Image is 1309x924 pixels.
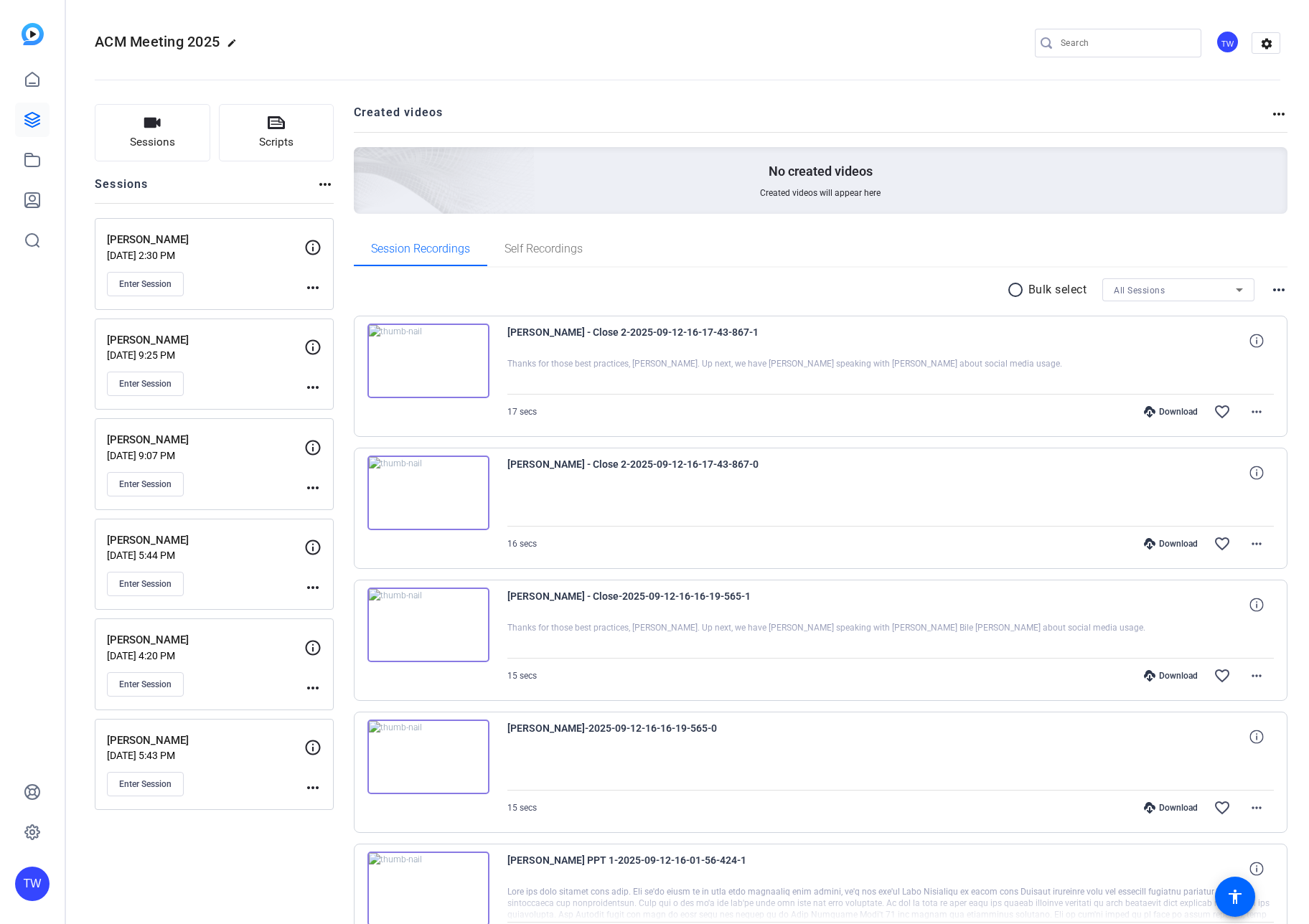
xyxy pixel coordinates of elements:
span: Scripts [259,134,294,151]
img: blue-gradient.svg [22,23,44,45]
div: TW [1216,30,1239,54]
button: Enter Session [107,472,184,496]
span: 15 secs [507,671,537,681]
span: Enter Session [119,578,172,590]
span: [PERSON_NAME] - Close 2-2025-09-12-16-17-43-867-0 [507,456,773,490]
p: Bulk select [1028,281,1087,298]
p: [PERSON_NAME] [107,632,304,649]
div: Download [1137,670,1205,682]
mat-icon: favorite_border [1214,535,1231,552]
p: [PERSON_NAME] [107,232,304,248]
mat-icon: settings [1252,33,1281,55]
span: 15 secs [507,803,537,813]
button: Enter Session [107,672,184,697]
p: No created videos [769,163,873,180]
span: [PERSON_NAME]-2025-09-12-16-16-19-565-0 [507,720,773,754]
ngx-avatar: Tracy Wagner [1216,30,1241,55]
p: [DATE] 5:44 PM [107,550,304,561]
button: Enter Session [107,372,184,396]
span: Self Recordings [505,243,583,255]
span: Enter Session [119,679,172,690]
h2: Sessions [95,176,149,203]
p: [DATE] 9:07 PM [107,450,304,461]
img: thumb-nail [367,720,489,794]
span: Sessions [130,134,175,151]
mat-icon: more_horiz [304,679,322,697]
mat-icon: more_horiz [316,176,334,193]
p: [DATE] 9:25 PM [107,349,304,361]
span: [PERSON_NAME] - Close 2-2025-09-12-16-17-43-867-1 [507,324,773,358]
img: Creted videos background [193,5,535,316]
mat-icon: more_horiz [1270,281,1287,298]
span: All Sessions [1114,286,1165,296]
mat-icon: more_horiz [304,579,322,596]
span: Created videos will appear here [760,187,881,199]
p: [DATE] 4:20 PM [107,650,304,661]
mat-icon: edit [227,38,244,55]
div: Download [1137,406,1205,418]
mat-icon: more_horiz [1270,105,1287,123]
mat-icon: more_horiz [304,479,322,496]
mat-icon: radio_button_unchecked [1007,281,1028,298]
mat-icon: favorite_border [1214,403,1231,420]
span: Enter Session [119,478,172,490]
button: Enter Session [107,272,184,296]
img: thumb-nail [367,588,489,662]
div: TW [15,867,50,901]
mat-icon: favorite_border [1214,667,1231,684]
p: [PERSON_NAME] [107,432,304,448]
mat-icon: more_horiz [304,379,322,396]
p: [DATE] 5:43 PM [107,750,304,761]
span: Enter Session [119,778,172,790]
img: thumb-nail [367,456,489,530]
span: [PERSON_NAME] - Close-2025-09-12-16-16-19-565-1 [507,588,773,622]
img: thumb-nail [367,324,489,398]
p: [PERSON_NAME] [107,532,304,549]
mat-icon: more_horiz [304,779,322,796]
p: [DATE] 2:30 PM [107,250,304,261]
mat-icon: more_horiz [1248,403,1265,420]
button: Enter Session [107,572,184,596]
span: 17 secs [507,407,537,417]
h2: Created videos [354,104,1271,132]
button: Enter Session [107,772,184,796]
span: Enter Session [119,278,172,290]
button: Sessions [95,104,210,161]
p: [PERSON_NAME] [107,732,304,749]
input: Search [1061,34,1190,52]
div: Download [1137,802,1205,814]
span: Enter Session [119,378,172,390]
mat-icon: favorite_border [1214,799,1231,816]
mat-icon: more_horiz [1248,535,1265,552]
p: [PERSON_NAME] [107,332,304,349]
mat-icon: accessibility [1226,888,1244,905]
span: [PERSON_NAME] PPT 1-2025-09-12-16-01-56-424-1 [507,852,773,886]
mat-icon: more_horiz [1248,667,1265,684]
button: Scripts [219,104,334,161]
div: Download [1137,538,1205,550]
span: ACM Meeting 2025 [95,33,220,50]
mat-icon: more_horiz [1248,799,1265,816]
span: Session Recordings [371,243,470,255]
span: 16 secs [507,539,537,549]
mat-icon: more_horiz [304,279,322,296]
